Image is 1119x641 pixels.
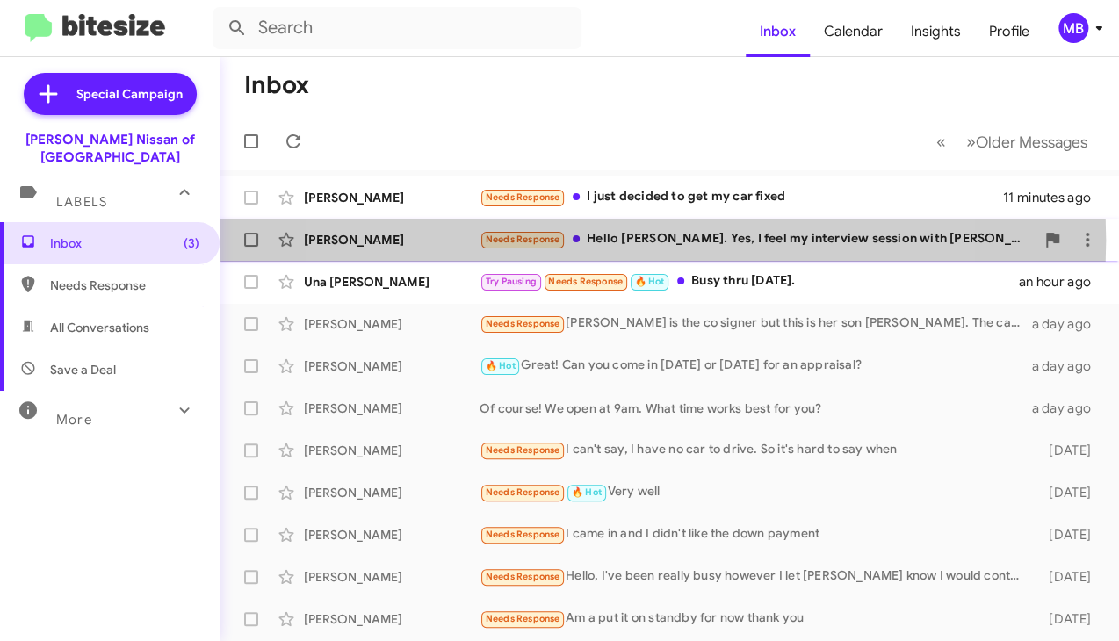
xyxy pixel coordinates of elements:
span: Needs Response [486,234,560,245]
div: a day ago [1031,400,1105,417]
div: [DATE] [1033,526,1105,544]
a: Profile [975,6,1043,57]
div: Busy thru [DATE]. [480,271,1019,292]
div: [PERSON_NAME] [304,568,480,586]
div: [DATE] [1033,442,1105,459]
div: Great! Can you come in [DATE] or [DATE] for an appraisal? [480,356,1031,376]
span: Inbox [50,234,199,252]
div: [PERSON_NAME] is the co signer but this is her son [PERSON_NAME]. The cars in my name now! [480,313,1031,334]
div: Una [PERSON_NAME] [304,273,480,291]
div: [PERSON_NAME] [304,400,480,417]
span: More [56,412,92,428]
span: Needs Response [486,444,560,456]
div: MB [1058,13,1088,43]
div: I came in and I didn't like the down payment [480,524,1033,544]
div: [PERSON_NAME] [304,526,480,544]
div: [DATE] [1033,568,1105,586]
span: 🔥 Hot [634,276,664,287]
div: Hello, I've been really busy however I let [PERSON_NAME] know I would contact him with my thought... [480,566,1033,587]
div: [PERSON_NAME] [304,484,480,501]
span: Older Messages [976,133,1087,152]
div: I can't say, I have no car to drive. So it's hard to say when [480,440,1033,460]
span: 🔥 Hot [572,486,602,498]
span: Try Pausing [486,276,537,287]
div: a day ago [1031,315,1105,333]
a: Insights [897,6,975,57]
button: Previous [926,124,957,160]
button: Next [956,124,1098,160]
span: (3) [184,234,199,252]
div: 11 minutes ago [1003,189,1105,206]
button: MB [1043,13,1100,43]
span: « [936,131,946,153]
a: Calendar [810,6,897,57]
div: Of course! We open at 9am. What time works best for you? [480,400,1031,417]
span: Labels [56,194,107,210]
span: 🔥 Hot [486,360,516,371]
div: [PERSON_NAME] [304,357,480,375]
span: Needs Response [486,529,560,540]
span: Needs Response [486,191,560,203]
div: [PERSON_NAME] [304,315,480,333]
div: Very well [480,482,1033,502]
h1: Inbox [244,71,309,99]
div: I just decided to get my car fixed [480,187,1003,207]
span: Save a Deal [50,361,116,378]
div: [PERSON_NAME] [304,442,480,459]
span: Needs Response [486,571,560,582]
nav: Page navigation example [927,124,1098,160]
a: Inbox [746,6,810,57]
div: Am a put it on standby for now thank you [480,609,1033,629]
span: Needs Response [486,613,560,624]
div: [PERSON_NAME] [304,231,480,248]
div: Hello [PERSON_NAME]. Yes, I feel my interview session with [PERSON_NAME] and [PERSON_NAME] went w... [480,229,1035,249]
span: » [966,131,976,153]
span: Special Campaign [76,85,183,103]
span: All Conversations [50,319,149,336]
input: Search [213,7,581,49]
span: Needs Response [50,277,199,294]
span: Needs Response [486,318,560,329]
span: Needs Response [486,486,560,498]
div: a day ago [1031,357,1105,375]
div: [DATE] [1033,610,1105,628]
span: Needs Response [548,276,623,287]
div: [DATE] [1033,484,1105,501]
div: [PERSON_NAME] [304,189,480,206]
a: Special Campaign [24,73,197,115]
div: [PERSON_NAME] [304,610,480,628]
div: an hour ago [1019,273,1105,291]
